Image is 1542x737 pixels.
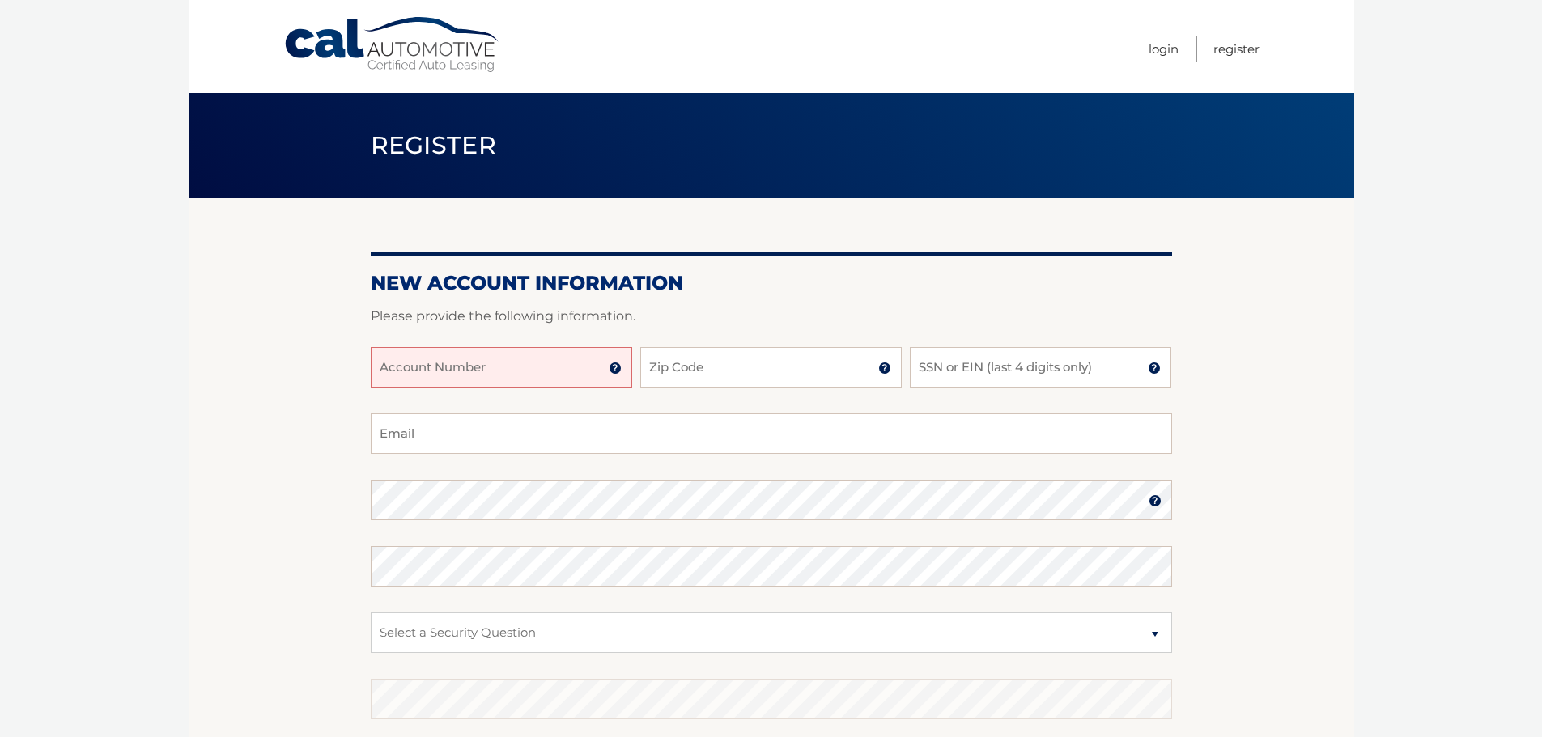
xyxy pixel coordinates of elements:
span: Register [371,130,497,160]
h2: New Account Information [371,271,1172,295]
input: Email [371,413,1172,454]
input: SSN or EIN (last 4 digits only) [910,347,1171,388]
input: Account Number [371,347,632,388]
a: Register [1213,36,1260,62]
a: Login [1149,36,1179,62]
p: Please provide the following information. [371,305,1172,328]
input: Zip Code [640,347,902,388]
a: Cal Automotive [283,16,502,74]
